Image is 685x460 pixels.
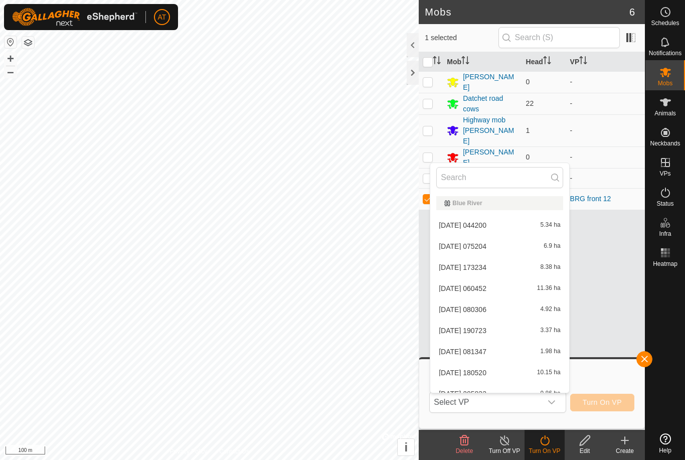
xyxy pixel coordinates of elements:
[658,80,672,86] span: Mobs
[430,384,569,404] li: 2025-08-18 205833
[439,243,486,250] span: [DATE] 075204
[12,8,137,26] img: Gallagher Logo
[219,447,249,456] a: Contact Us
[430,363,569,383] li: 2025-08-18 180520
[170,447,208,456] a: Privacy Policy
[565,446,605,455] div: Edit
[430,215,569,235] li: 2025-04-29 044200
[425,6,629,18] h2: Mobs
[526,78,530,86] span: 0
[398,439,414,455] button: i
[653,261,677,267] span: Heatmap
[484,446,525,455] div: Turn Off VP
[430,392,541,412] span: Select VP
[461,58,469,66] p-sorticon: Activate to sort
[541,222,561,229] span: 5.34 ha
[430,236,569,256] li: 2025-05-01 075204
[444,200,555,206] div: Blue River
[425,33,498,43] span: 1 selected
[22,37,34,49] button: Map Layers
[570,394,634,411] button: Turn On VP
[566,168,645,188] td: -
[570,195,611,203] a: BRG front 12
[526,153,530,161] span: 0
[566,71,645,93] td: -
[579,58,587,66] p-sorticon: Activate to sort
[498,27,620,48] input: Search (S)
[5,36,17,48] button: Reset Map
[433,58,441,66] p-sorticon: Activate to sort
[654,110,676,116] span: Animals
[439,390,486,397] span: [DATE] 205833
[543,58,551,66] p-sorticon: Activate to sort
[439,264,486,271] span: [DATE] 173234
[659,171,670,177] span: VPs
[439,306,486,313] span: [DATE] 080306
[566,93,645,114] td: -
[439,327,486,334] span: [DATE] 190723
[650,140,680,146] span: Neckbands
[541,348,561,355] span: 1.98 ha
[541,327,561,334] span: 3.37 ha
[542,392,562,412] div: dropdown trigger
[651,20,679,26] span: Schedules
[583,398,622,406] span: Turn On VP
[430,321,569,341] li: 2025-08-16 190723
[439,285,486,292] span: [DATE] 060452
[525,446,565,455] div: Turn On VP
[645,429,685,457] a: Help
[522,52,566,72] th: Head
[526,126,530,134] span: 1
[541,390,561,397] span: 9.86 ha
[463,147,518,168] div: [PERSON_NAME]
[566,114,645,146] td: -
[541,306,561,313] span: 4.92 ha
[463,72,518,93] div: [PERSON_NAME]
[439,369,486,376] span: [DATE] 180520
[537,285,561,292] span: 11.36 ha
[659,447,671,453] span: Help
[605,446,645,455] div: Create
[404,440,408,454] span: i
[436,167,563,188] input: Search
[566,146,645,168] td: -
[649,50,681,56] span: Notifications
[541,264,561,271] span: 8.38 ha
[443,52,522,72] th: Mob
[656,201,673,207] span: Status
[566,52,645,72] th: VP
[544,243,560,250] span: 6.9 ha
[5,53,17,65] button: +
[659,231,671,237] span: Infra
[439,222,486,229] span: [DATE] 044200
[430,257,569,277] li: 2025-05-05 173234
[158,12,166,23] span: AT
[430,278,569,298] li: 2025-05-06 060452
[463,115,518,146] div: Highway mob [PERSON_NAME]
[463,93,518,114] div: Datchet road cows
[526,99,534,107] span: 22
[629,5,635,20] span: 6
[430,299,569,320] li: 2025-08-16 080306
[537,369,561,376] span: 10.15 ha
[439,348,486,355] span: [DATE] 081347
[5,66,17,78] button: –
[430,342,569,362] li: 2025-08-17 081347
[456,447,473,454] span: Delete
